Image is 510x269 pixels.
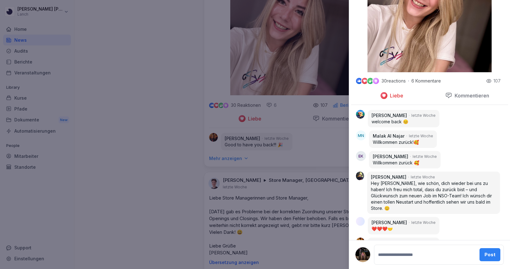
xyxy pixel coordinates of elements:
p: Willkommen zurück 🥰 [373,160,437,166]
img: hzqz3zo5qa3zxyxaqjiqoiqn.png [356,110,365,119]
p: 107 [494,78,501,84]
div: Post [484,251,495,258]
p: ❤️❤️❤️🤝 [372,226,436,232]
p: letzte Woche [413,154,437,159]
p: Kommentieren [452,92,489,99]
p: [PERSON_NAME] [371,174,406,180]
img: m4nh1onisuij1abk8mrks5qt.png [356,172,364,180]
div: MN [356,130,366,140]
p: Liebe [387,92,403,99]
p: letzte Woche [411,220,436,225]
img: l5aexj2uen8fva72jjw1hczl.png [356,217,365,226]
p: [PERSON_NAME] [372,219,407,226]
p: welcome back 😊 [372,119,436,125]
p: letzte Woche [409,133,433,139]
img: nyq7rlq029aljo85wrfbj6qn.png [356,238,365,246]
p: [PERSON_NAME] [373,153,408,160]
p: [PERSON_NAME] [372,112,407,119]
button: Post [480,248,500,261]
p: letzte Woche [411,113,436,118]
img: gq6jiwkat9wmwctfmwqffveh.png [355,247,370,262]
p: Willkommen zurück!🥰 [373,139,433,145]
p: letzte Woche [411,174,435,180]
p: Malak Al Najar [373,133,405,139]
p: 6 Kommentare [411,78,446,83]
p: Hey [PERSON_NAME], wie schön, dich wieder bei uns zu haben! Ich freu mich total, dass du zurück b... [371,180,496,211]
p: 30 reactions [381,78,406,83]
div: EK [356,151,366,161]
